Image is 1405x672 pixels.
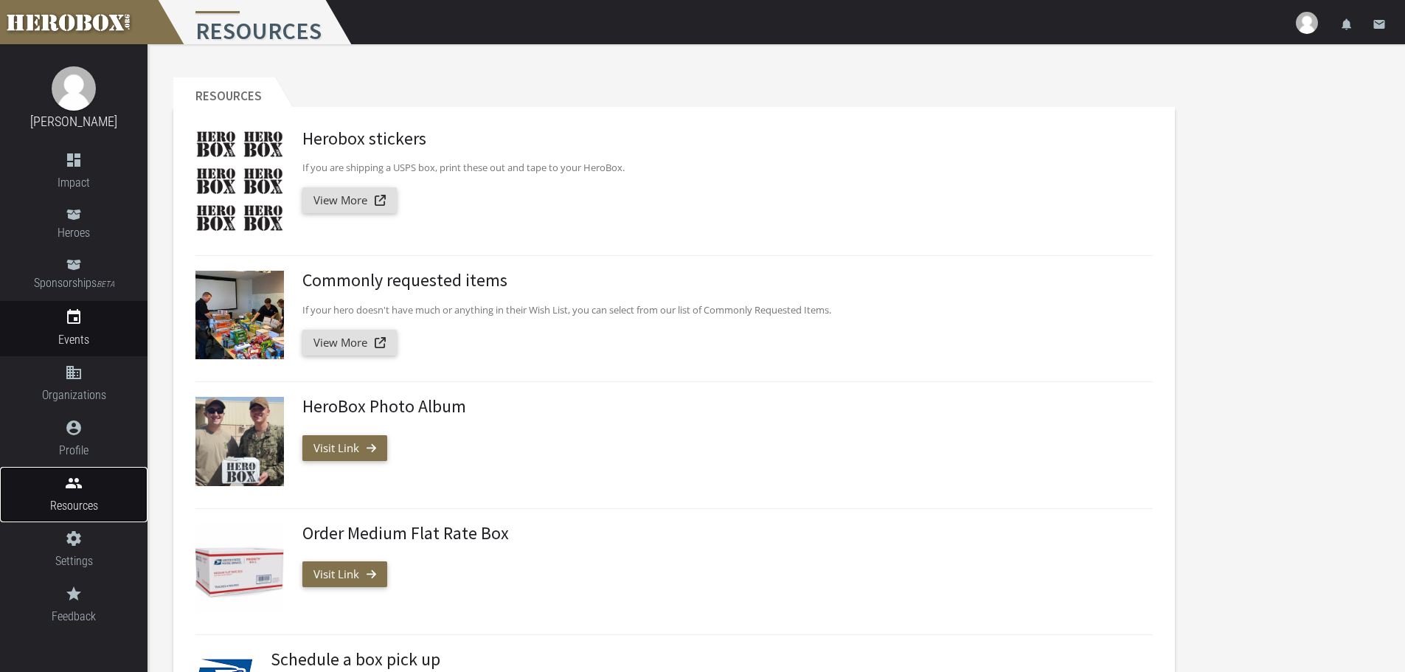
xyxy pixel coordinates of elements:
h2: Resources [173,77,275,107]
a: View More [302,330,397,356]
h3: Schedule a box pick up [271,650,1142,669]
a: Visit Link [302,561,387,587]
h3: Order Medium Flat Rate Box [302,524,1142,543]
img: Commonly requested items | Herobox [195,271,284,359]
a: View More [302,187,397,213]
i: people [65,474,83,492]
i: notifications [1340,18,1353,31]
img: user-image [1296,12,1318,34]
small: BETA [97,280,114,289]
a: Visit Link [302,435,387,461]
h3: HeroBox Photo Album [302,397,1142,416]
h3: Commonly requested items [302,271,1142,290]
i: email [1373,18,1386,31]
img: image [52,66,96,111]
p: If you are shipping a USPS box, print these out and tape to your HeroBox. [302,159,1142,176]
img: Herobox stickers | Herobox [195,129,284,233]
a: [PERSON_NAME] [30,114,117,129]
img: Order Medium Flat Rate Box | Herobox [195,524,284,612]
img: HeroBox Photo Album | Herobox [195,397,284,485]
p: If your hero doesn't have much or anything in their Wish List, you can select from our list of Co... [302,302,1142,319]
h3: Herobox stickers [302,129,1142,148]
